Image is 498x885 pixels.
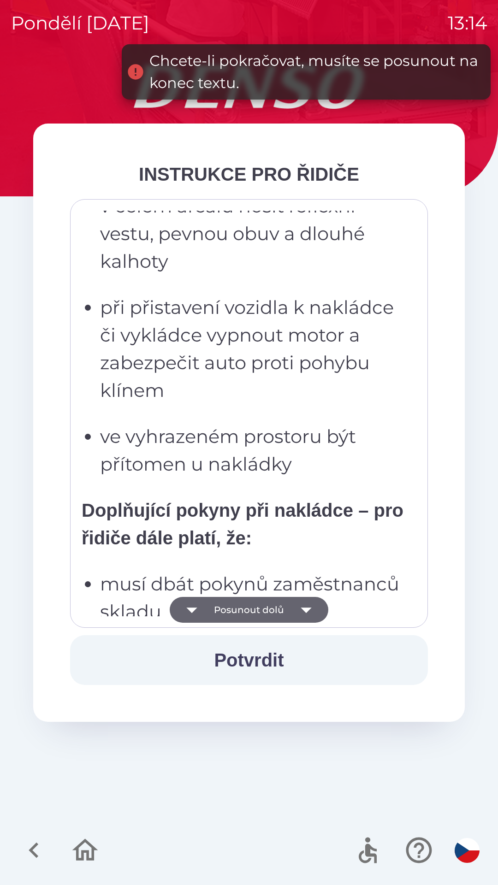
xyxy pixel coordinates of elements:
[100,570,403,625] p: musí dbát pokynů zaměstnanců skladu
[82,500,403,548] strong: Doplňující pokyny při nakládce – pro řidiče dále platí, že:
[100,192,403,275] p: v celém areálu nosit reflexní vestu, pevnou obuv a dlouhé kalhoty
[448,9,487,37] p: 13:14
[33,65,465,109] img: Logo
[100,423,403,478] p: ve vyhrazeném prostoru být přítomen u nakládky
[455,838,480,863] img: cs flag
[100,294,403,404] p: při přistavení vozidla k nakládce či vykládce vypnout motor a zabezpečit auto proti pohybu klínem
[70,635,428,685] button: Potvrdit
[70,160,428,188] div: INSTRUKCE PRO ŘIDIČE
[11,9,149,37] p: pondělí [DATE]
[170,597,328,623] button: Posunout dolů
[149,50,481,94] div: Chcete-li pokračovat, musíte se posunout na konec textu.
